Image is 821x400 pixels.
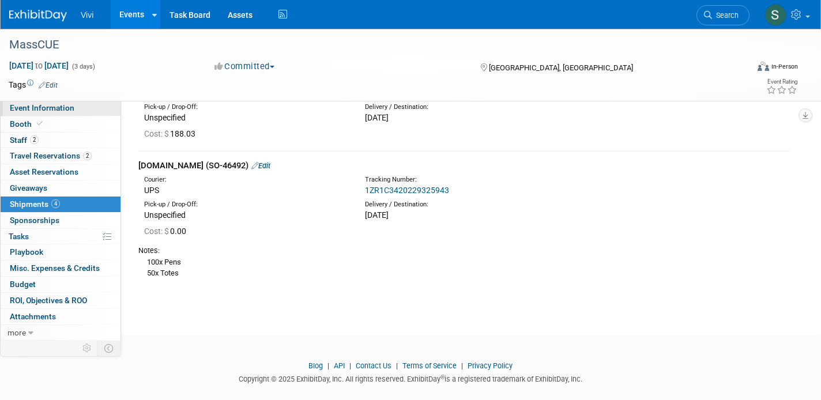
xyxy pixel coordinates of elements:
[489,63,633,72] span: [GEOGRAPHIC_DATA], [GEOGRAPHIC_DATA]
[77,341,97,356] td: Personalize Event Tab Strip
[1,277,120,292] a: Budget
[696,5,750,25] a: Search
[10,312,56,321] span: Attachments
[468,361,513,370] a: Privacy Policy
[33,61,44,70] span: to
[144,200,348,209] div: Pick-up / Drop-Off:
[30,135,39,144] span: 2
[144,113,186,122] span: Unspecified
[144,129,170,138] span: Cost: $
[9,10,67,21] img: ExhibitDay
[10,216,59,225] span: Sponsorships
[10,119,45,129] span: Booth
[144,129,200,138] span: 188.03
[1,100,120,116] a: Event Information
[144,184,348,196] div: UPS
[10,151,92,160] span: Travel Reservations
[681,60,798,77] div: Event Format
[144,210,186,220] span: Unspecified
[758,62,769,71] img: Format-Inperson.png
[10,103,74,112] span: Event Information
[365,186,449,195] a: 1ZR1C3420229325943
[365,209,568,221] div: [DATE]
[9,79,58,90] td: Tags
[1,261,120,276] a: Misc. Expenses & Credits
[144,175,348,184] div: Courier:
[10,247,43,256] span: Playbook
[83,152,92,160] span: 2
[144,227,191,236] span: 0.00
[138,256,789,278] div: 100x Pens 50x Totes
[365,112,568,123] div: [DATE]
[10,135,39,145] span: Staff
[325,361,332,370] span: |
[1,309,120,324] a: Attachments
[308,361,323,370] a: Blog
[365,103,568,112] div: Delivery / Destination:
[1,148,120,164] a: Travel Reservations2
[144,103,348,112] div: Pick-up / Drop-Off:
[10,167,78,176] span: Asset Reservations
[9,61,69,71] span: [DATE] [DATE]
[712,11,739,20] span: Search
[1,325,120,341] a: more
[347,361,354,370] span: |
[365,200,568,209] div: Delivery / Destination:
[39,81,58,89] a: Edit
[7,328,26,337] span: more
[1,164,120,180] a: Asset Reservations
[51,199,60,208] span: 4
[1,293,120,308] a: ROI, Objectives & ROO
[10,296,87,305] span: ROI, Objectives & ROO
[365,175,624,184] div: Tracking Number:
[1,244,120,260] a: Playbook
[71,63,95,70] span: (3 days)
[138,160,789,172] div: [DOMAIN_NAME] (SO-46492)
[210,61,279,73] button: Committed
[1,197,120,212] a: Shipments4
[1,229,120,244] a: Tasks
[334,361,345,370] a: API
[766,79,797,85] div: Event Rating
[10,199,60,209] span: Shipments
[356,361,391,370] a: Contact Us
[393,361,401,370] span: |
[1,213,120,228] a: Sponsorships
[10,263,100,273] span: Misc. Expenses & Credits
[81,10,93,20] span: Vivi
[10,280,36,289] span: Budget
[37,120,43,127] i: Booth reservation complete
[138,246,789,256] div: Notes:
[458,361,466,370] span: |
[97,341,121,356] td: Toggle Event Tabs
[10,183,47,193] span: Giveaways
[9,232,29,241] span: Tasks
[1,116,120,132] a: Booth
[144,227,170,236] span: Cost: $
[1,133,120,148] a: Staff2
[440,374,445,380] sup: ®
[251,161,270,170] a: Edit
[1,180,120,196] a: Giveaways
[5,35,730,55] div: MassCUE
[402,361,457,370] a: Terms of Service
[764,4,786,26] img: Sara Membreno
[771,62,798,71] div: In-Person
